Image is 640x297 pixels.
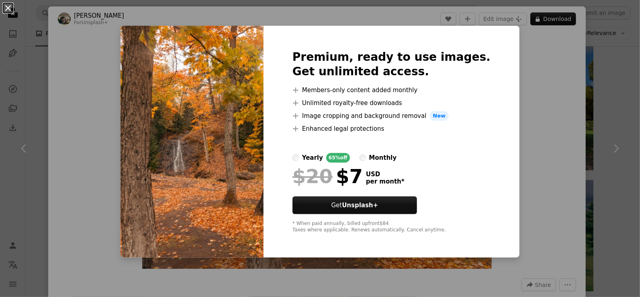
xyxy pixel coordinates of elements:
[342,202,378,209] strong: Unsplash+
[292,85,491,95] li: Members-only content added monthly
[292,50,491,79] h2: Premium, ready to use images. Get unlimited access.
[292,111,491,121] li: Image cropping and background removal
[292,155,299,161] input: yearly65%off
[369,153,397,163] div: monthly
[292,166,333,187] span: $20
[430,111,449,121] span: New
[292,166,363,187] div: $7
[292,98,491,108] li: Unlimited royalty-free downloads
[292,196,417,214] button: GetUnsplash+
[302,153,323,163] div: yearly
[366,178,405,185] span: per month *
[292,221,491,233] div: * When paid annually, billed upfront $84 Taxes where applicable. Renews automatically. Cancel any...
[326,153,350,163] div: 65% off
[360,155,366,161] input: monthly
[292,124,491,134] li: Enhanced legal protections
[366,171,405,178] span: USD
[121,26,264,258] img: premium_photo-1697724559798-fcb9aee3d08f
